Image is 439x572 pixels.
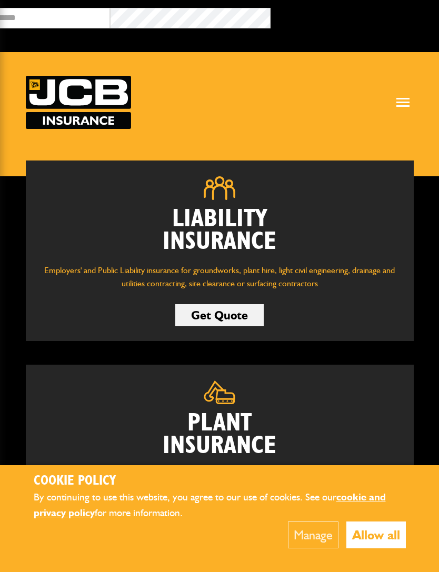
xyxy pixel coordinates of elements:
h2: Liability Insurance [42,208,398,253]
p: By continuing to use this website, you agree to our use of cookies. See our for more information. [34,489,406,521]
h2: Cookie Policy [34,473,406,489]
button: Broker Login [271,8,431,24]
p: Employers' and Public Liability insurance for groundworks, plant hire, light civil engineering, d... [42,264,398,290]
button: Allow all [346,521,406,548]
img: JCB Insurance Services logo [26,76,131,129]
a: Get Quote [175,304,264,326]
button: Manage [288,521,338,548]
h2: Plant Insurance [42,412,398,457]
a: JCB Insurance Services [26,76,131,129]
